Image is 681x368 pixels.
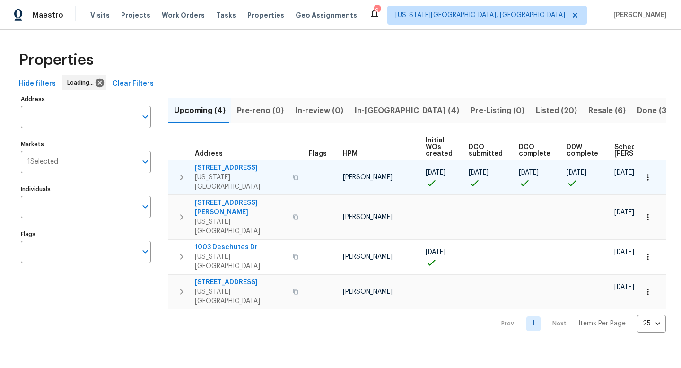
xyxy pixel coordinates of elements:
[519,144,550,157] span: DCO complete
[247,10,284,20] span: Properties
[15,75,60,93] button: Hide filters
[614,169,634,176] span: [DATE]
[32,10,63,20] span: Maestro
[195,243,287,252] span: 1003 Deschutes Dr
[27,158,58,166] span: 1 Selected
[343,150,358,157] span: HPM
[195,173,287,192] span: [US_STATE][GEOGRAPHIC_DATA]
[567,169,586,176] span: [DATE]
[526,316,541,331] a: Goto page 1
[237,104,284,117] span: Pre-reno (0)
[309,150,327,157] span: Flags
[109,75,157,93] button: Clear Filters
[21,141,151,147] label: Markets
[195,278,287,287] span: [STREET_ADDRESS]
[113,78,154,90] span: Clear Filters
[395,10,565,20] span: [US_STATE][GEOGRAPHIC_DATA], [GEOGRAPHIC_DATA]
[90,10,110,20] span: Visits
[195,163,287,173] span: [STREET_ADDRESS]
[610,10,667,20] span: [PERSON_NAME]
[19,55,94,65] span: Properties
[162,10,205,20] span: Work Orders
[614,144,668,157] span: Scheduled [PERSON_NAME]
[195,252,287,271] span: [US_STATE][GEOGRAPHIC_DATA]
[62,75,106,90] div: Loading...
[588,104,626,117] span: Resale (6)
[174,104,226,117] span: Upcoming (4)
[614,284,634,290] span: [DATE]
[216,12,236,18] span: Tasks
[21,231,151,237] label: Flags
[21,186,151,192] label: Individuals
[67,78,97,88] span: Loading...
[195,150,223,157] span: Address
[195,287,287,306] span: [US_STATE][GEOGRAPHIC_DATA]
[614,249,634,255] span: [DATE]
[139,155,152,168] button: Open
[426,249,445,255] span: [DATE]
[139,110,152,123] button: Open
[343,174,393,181] span: [PERSON_NAME]
[374,6,380,15] div: 9
[195,198,287,217] span: [STREET_ADDRESS][PERSON_NAME]
[343,214,393,220] span: [PERSON_NAME]
[637,311,666,336] div: 25
[295,104,343,117] span: In-review (0)
[519,169,539,176] span: [DATE]
[343,254,393,260] span: [PERSON_NAME]
[19,78,56,90] span: Hide filters
[355,104,459,117] span: In-[GEOGRAPHIC_DATA] (4)
[139,245,152,258] button: Open
[121,10,150,20] span: Projects
[426,169,445,176] span: [DATE]
[469,144,503,157] span: DCO submitted
[296,10,357,20] span: Geo Assignments
[139,200,152,213] button: Open
[567,144,598,157] span: D0W complete
[578,319,626,328] p: Items Per Page
[614,209,634,216] span: [DATE]
[343,289,393,295] span: [PERSON_NAME]
[426,137,453,157] span: Initial WOs created
[492,315,666,333] nav: Pagination Navigation
[21,96,151,102] label: Address
[637,104,679,117] span: Done (359)
[471,104,524,117] span: Pre-Listing (0)
[195,217,287,236] span: [US_STATE][GEOGRAPHIC_DATA]
[536,104,577,117] span: Listed (20)
[469,169,489,176] span: [DATE]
